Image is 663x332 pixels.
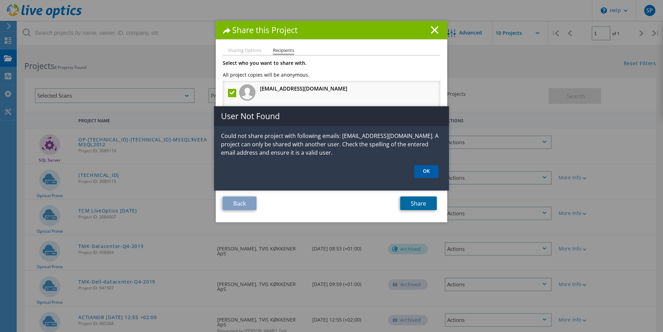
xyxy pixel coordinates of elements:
h1: User Not Found [214,106,449,126]
p: Could not share project with following emails: [EMAIL_ADDRESS][DOMAIN_NAME]. A project can only b... [214,132,449,157]
h3: [EMAIL_ADDRESS][DOMAIN_NAME] [260,84,347,93]
img: user.png [239,84,255,101]
a: Back [223,196,256,210]
li: Recipients [273,48,294,55]
h1: Share this Project [223,26,440,34]
a: Share [400,196,437,210]
p: All project copies will be anonymous. [223,65,440,77]
a: OK [414,165,439,178]
h3: Select who you want to share with. [223,61,440,65]
li: Sharing Options [228,48,261,54]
